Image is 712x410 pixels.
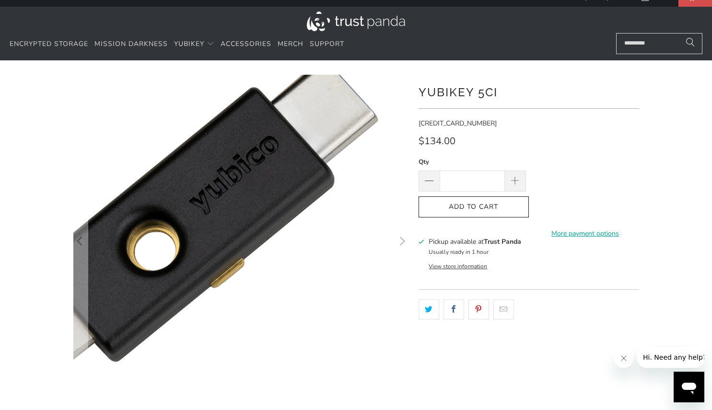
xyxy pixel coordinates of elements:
button: Next [394,75,409,410]
a: Share this on Pinterest [468,299,489,319]
a: Mission Darkness [94,33,168,56]
span: Merch [278,39,303,48]
h3: Pickup available at [429,237,521,247]
summary: YubiKey [174,33,214,56]
span: [CREDIT_CARD_NUMBER] [419,119,497,128]
button: Search [678,33,702,54]
span: YubiKey [174,39,204,48]
a: Encrypted Storage [10,33,88,56]
img: Trust Panda Australia [307,11,405,31]
a: Support [310,33,344,56]
h1: YubiKey 5Ci [419,82,639,101]
span: Support [310,39,344,48]
a: Accessories [221,33,271,56]
a: Share this on Twitter [419,299,439,319]
span: $134.00 [419,135,455,148]
a: Share this on Facebook [444,299,464,319]
span: Mission Darkness [94,39,168,48]
span: Add to Cart [429,203,519,211]
a: More payment options [532,228,639,239]
nav: Translation missing: en.navigation.header.main_nav [10,33,344,56]
b: Trust Panda [484,237,521,246]
iframe: Reviews Widget [419,336,639,368]
a: YubiKey 5Ci - Trust Panda [73,75,409,410]
iframe: Close message [614,349,633,368]
input: Search... [616,33,702,54]
iframe: Button to launch messaging window [674,372,704,402]
button: Previous [73,75,88,410]
span: Accessories [221,39,271,48]
small: Usually ready in 1 hour [429,248,489,256]
label: Qty [419,157,526,167]
a: Email this to a friend [493,299,514,319]
a: Merch [278,33,303,56]
button: View store information [429,262,487,270]
span: Hi. Need any help? [6,7,69,14]
button: Add to Cart [419,196,529,218]
iframe: Message from company [637,347,704,368]
span: Encrypted Storage [10,39,88,48]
